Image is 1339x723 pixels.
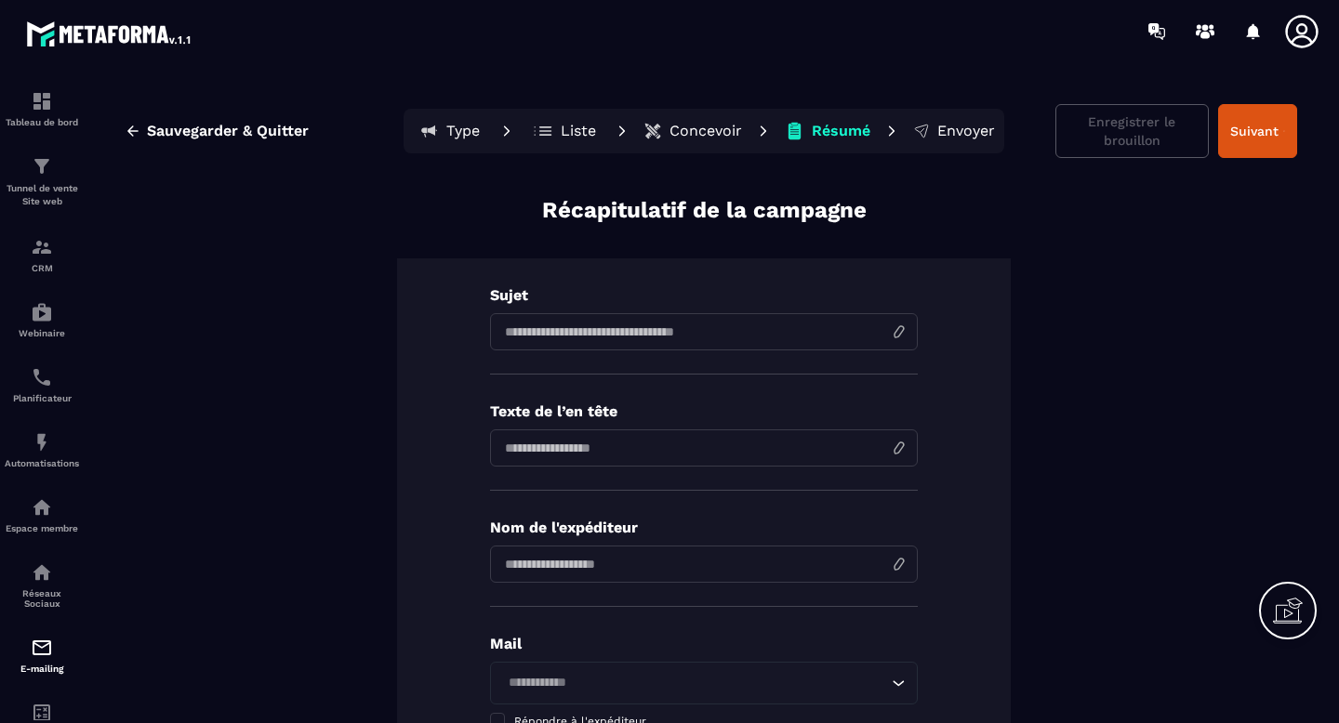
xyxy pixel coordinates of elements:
[502,673,887,693] input: Search for option
[5,482,79,547] a: automationsautomationsEspace membre
[669,122,742,140] p: Concevoir
[908,112,1001,150] button: Envoyer
[490,402,918,420] p: Texte de l’en tête
[5,141,79,222] a: formationformationTunnel de vente Site web
[5,623,79,688] a: emailemailE-mailing
[5,393,79,403] p: Planificateur
[5,417,79,482] a: automationsautomationsAutomatisations
[26,17,193,50] img: logo
[490,662,918,704] div: Search for option
[407,112,491,150] button: Type
[638,112,748,150] button: Concevoir
[779,112,876,150] button: Résumé
[5,328,79,338] p: Webinaire
[937,122,995,140] p: Envoyer
[31,366,53,388] img: scheduler
[5,458,79,468] p: Automatisations
[111,114,323,148] button: Sauvegarder & Quitter
[5,222,79,287] a: formationformationCRM
[31,90,53,112] img: formation
[5,352,79,417] a: schedulerschedulerPlanificateur
[5,117,79,127] p: Tableau de bord
[31,431,53,454] img: automations
[31,561,53,584] img: social-network
[31,301,53,323] img: automations
[31,236,53,258] img: formation
[1218,104,1297,158] button: Suivant
[490,635,918,652] p: Mail
[31,496,53,519] img: automations
[561,122,596,140] p: Liste
[5,547,79,623] a: social-networksocial-networkRéseaux Sociaux
[523,112,606,150] button: Liste
[5,588,79,609] p: Réseaux Sociaux
[147,122,309,140] span: Sauvegarder & Quitter
[5,76,79,141] a: formationformationTableau de bord
[5,523,79,533] p: Espace membre
[5,263,79,273] p: CRM
[490,519,918,536] p: Nom de l'expéditeur
[542,195,867,226] p: Récapitulatif de la campagne
[5,287,79,352] a: automationsautomationsWebinaire
[812,122,870,140] p: Résumé
[490,286,918,304] p: Sujet
[5,182,79,208] p: Tunnel de vente Site web
[5,664,79,674] p: E-mailing
[446,122,480,140] p: Type
[31,155,53,177] img: formation
[31,637,53,659] img: email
